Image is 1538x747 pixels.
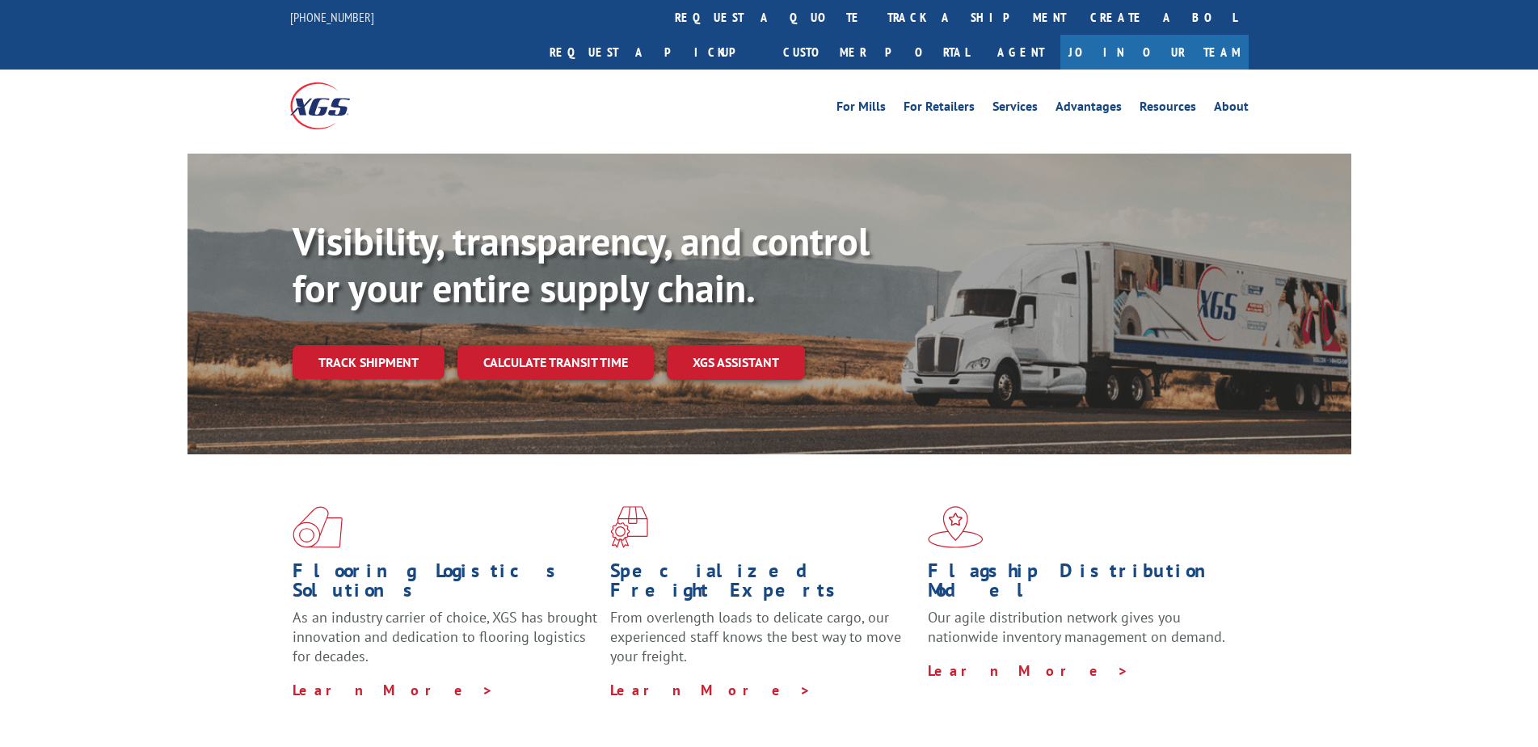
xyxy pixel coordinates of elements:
a: Learn More > [928,661,1129,680]
a: Resources [1140,100,1196,118]
a: For Retailers [904,100,975,118]
a: [PHONE_NUMBER] [290,9,374,25]
a: Calculate transit time [457,345,654,380]
a: For Mills [836,100,886,118]
h1: Specialized Freight Experts [610,561,916,608]
a: Learn More > [610,681,811,699]
span: As an industry carrier of choice, XGS has brought innovation and dedication to flooring logistics... [293,608,597,665]
a: Customer Portal [771,35,981,70]
span: Our agile distribution network gives you nationwide inventory management on demand. [928,608,1225,646]
a: Track shipment [293,345,445,379]
img: xgs-icon-flagship-distribution-model-red [928,506,984,548]
a: Request a pickup [537,35,771,70]
img: xgs-icon-focused-on-flooring-red [610,506,648,548]
a: XGS ASSISTANT [667,345,805,380]
a: Agent [981,35,1060,70]
a: Services [992,100,1038,118]
h1: Flagship Distribution Model [928,561,1233,608]
b: Visibility, transparency, and control for your entire supply chain. [293,216,870,313]
a: Learn More > [293,681,494,699]
a: Advantages [1056,100,1122,118]
img: xgs-icon-total-supply-chain-intelligence-red [293,506,343,548]
a: About [1214,100,1249,118]
h1: Flooring Logistics Solutions [293,561,598,608]
p: From overlength loads to delicate cargo, our experienced staff knows the best way to move your fr... [610,608,916,680]
a: Join Our Team [1060,35,1249,70]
